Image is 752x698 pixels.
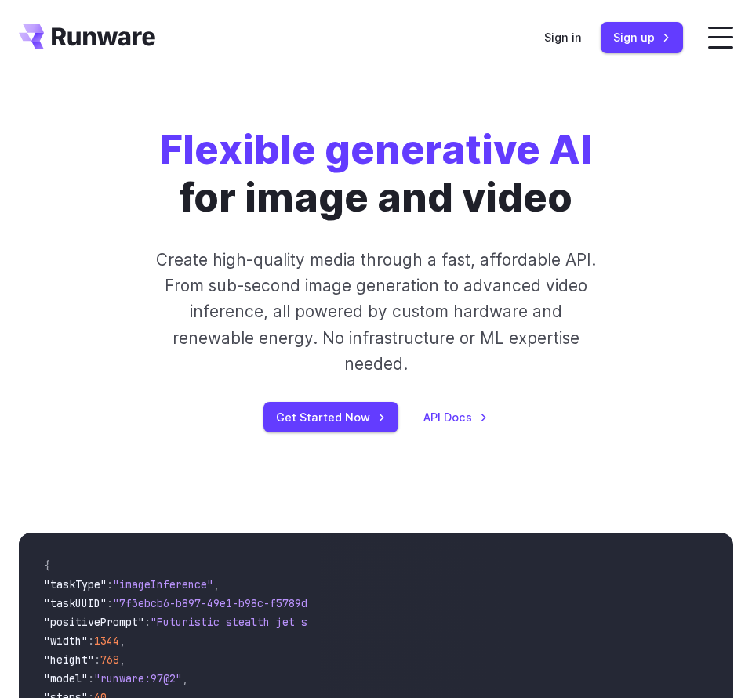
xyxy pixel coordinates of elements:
span: , [182,671,188,685]
span: : [88,634,94,648]
a: Get Started Now [263,402,398,432]
span: "Futuristic stealth jet streaking through a neon-lit cityscape with glowing purple exhaust" [151,615,721,629]
span: "imageInference" [113,577,213,591]
span: { [44,559,50,573]
a: Sign in [544,28,582,46]
p: Create high-quality media through a fast, affordable API. From sub-second image generation to adv... [147,247,605,377]
a: Sign up [601,22,683,52]
span: 1344 [94,634,119,648]
h1: for image and video [159,125,592,222]
span: "positivePrompt" [44,615,144,629]
span: , [119,653,125,667]
span: : [94,653,100,667]
span: "runware:97@2" [94,671,182,685]
span: "7f3ebcb6-b897-49e1-b98c-f5789d2d40d7" [113,596,351,610]
a: API Docs [423,408,488,426]
span: 768 [100,653,119,667]
span: , [119,634,125,648]
span: : [88,671,94,685]
a: Go to / [19,24,155,49]
strong: Flexible generative AI [159,125,592,173]
span: : [144,615,151,629]
span: , [213,577,220,591]
span: : [107,577,113,591]
span: "taskType" [44,577,107,591]
span: "model" [44,671,88,685]
span: : [107,596,113,610]
span: "width" [44,634,88,648]
span: "height" [44,653,94,667]
span: "taskUUID" [44,596,107,610]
